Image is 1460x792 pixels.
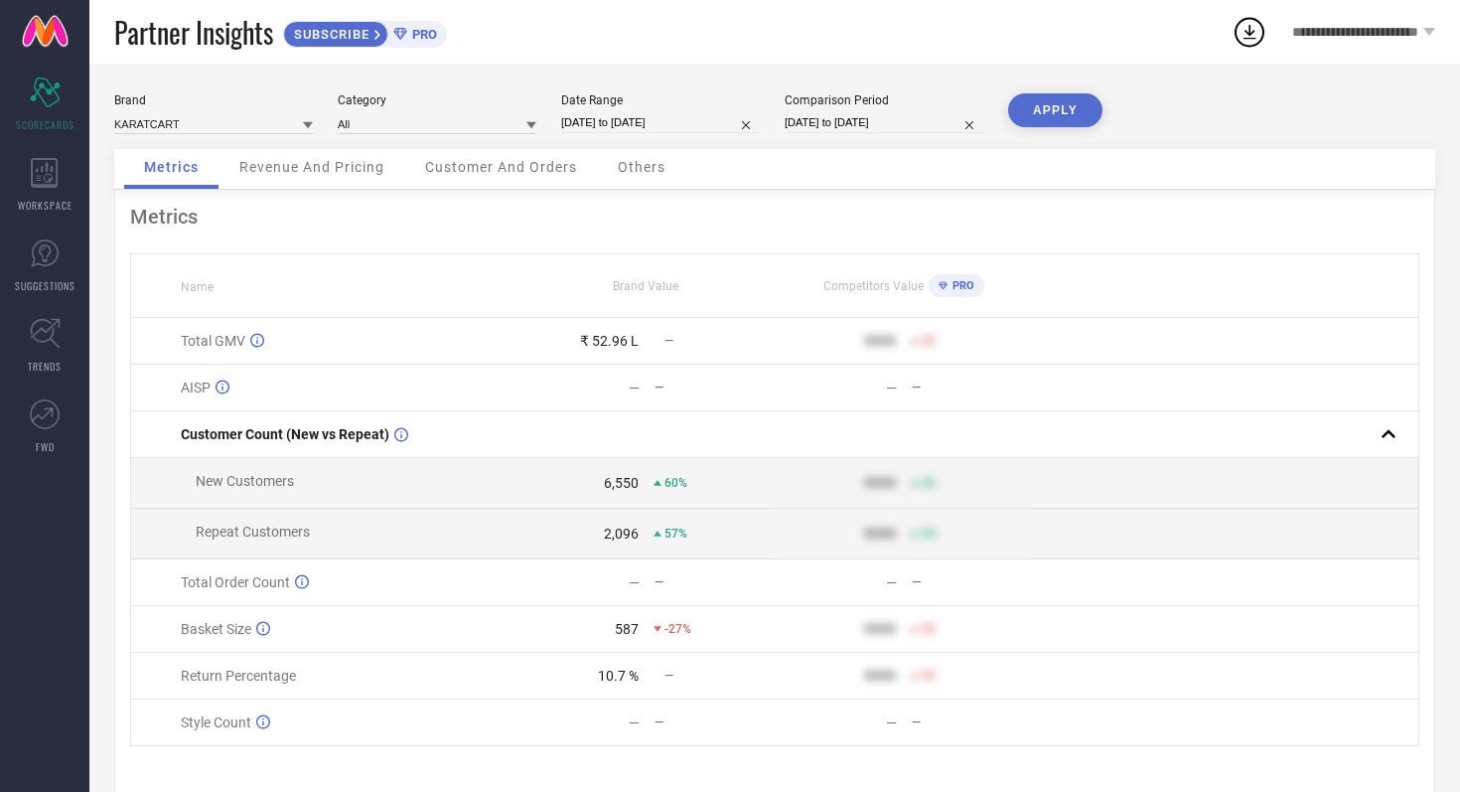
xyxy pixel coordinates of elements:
[629,714,640,730] div: —
[1008,93,1102,127] button: APPLY
[284,27,374,42] span: SUBSCRIBE
[664,476,687,490] span: 60%
[886,380,897,396] div: —
[785,93,983,107] div: Comparison Period
[664,669,673,683] span: —
[864,475,896,491] div: 9999
[922,334,936,348] span: 50
[664,622,691,636] span: -27%
[561,93,760,107] div: Date Range
[655,715,774,729] div: —
[655,575,774,589] div: —
[864,621,896,637] div: 9999
[613,279,678,293] span: Brand Value
[114,12,273,53] span: Partner Insights
[16,117,74,132] span: SCORECARDS
[338,93,536,107] div: Category
[114,93,313,107] div: Brand
[181,333,245,349] span: Total GMV
[886,714,897,730] div: —
[15,278,75,293] span: SUGGESTIONS
[922,622,936,636] span: 50
[28,359,62,374] span: TRENDS
[196,524,310,540] span: Repeat Customers
[196,473,294,489] span: New Customers
[922,527,936,541] span: 50
[18,198,73,213] span: WORKSPACE
[629,380,640,396] div: —
[283,16,447,48] a: SUBSCRIBEPRO
[664,334,673,348] span: —
[864,333,896,349] div: 9999
[864,668,896,684] div: 9999
[618,159,665,175] span: Others
[604,475,639,491] div: 6,550
[948,279,974,292] span: PRO
[655,381,774,395] div: —
[598,668,639,684] div: 10.7 %
[181,574,290,590] span: Total Order Count
[1232,14,1267,50] div: Open download list
[580,333,639,349] div: ₹ 52.96 L
[239,159,384,175] span: Revenue And Pricing
[144,159,199,175] span: Metrics
[664,527,687,541] span: 57%
[922,476,936,490] span: 50
[561,112,760,133] input: Select date range
[864,526,896,542] div: 9999
[785,112,983,133] input: Select comparison period
[181,714,251,730] span: Style Count
[629,574,640,590] div: —
[615,621,639,637] div: 587
[886,574,897,590] div: —
[823,279,924,293] span: Competitors Value
[912,381,1031,395] div: —
[912,575,1031,589] div: —
[407,27,437,42] span: PRO
[922,669,936,683] span: 50
[425,159,577,175] span: Customer And Orders
[604,526,639,542] div: 2,096
[181,380,211,396] span: AISP
[36,439,55,454] span: FWD
[181,668,296,684] span: Return Percentage
[130,205,1419,229] div: Metrics
[181,280,214,294] span: Name
[912,715,1031,729] div: —
[181,426,389,442] span: Customer Count (New vs Repeat)
[181,621,251,637] span: Basket Size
